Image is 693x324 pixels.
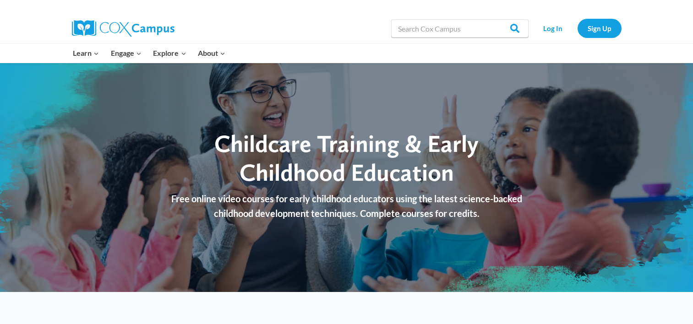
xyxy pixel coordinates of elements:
img: Cox Campus [72,20,175,37]
span: Childcare Training & Early Childhood Education [214,129,479,186]
input: Search Cox Campus [391,19,529,38]
a: Log In [533,19,573,38]
span: About [198,47,225,59]
p: Free online video courses for early childhood educators using the latest science-backed childhood... [161,191,532,221]
span: Engage [111,47,142,59]
span: Learn [73,47,99,59]
a: Sign Up [578,19,622,38]
nav: Secondary Navigation [533,19,622,38]
nav: Primary Navigation [67,43,231,63]
span: Explore [153,47,186,59]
